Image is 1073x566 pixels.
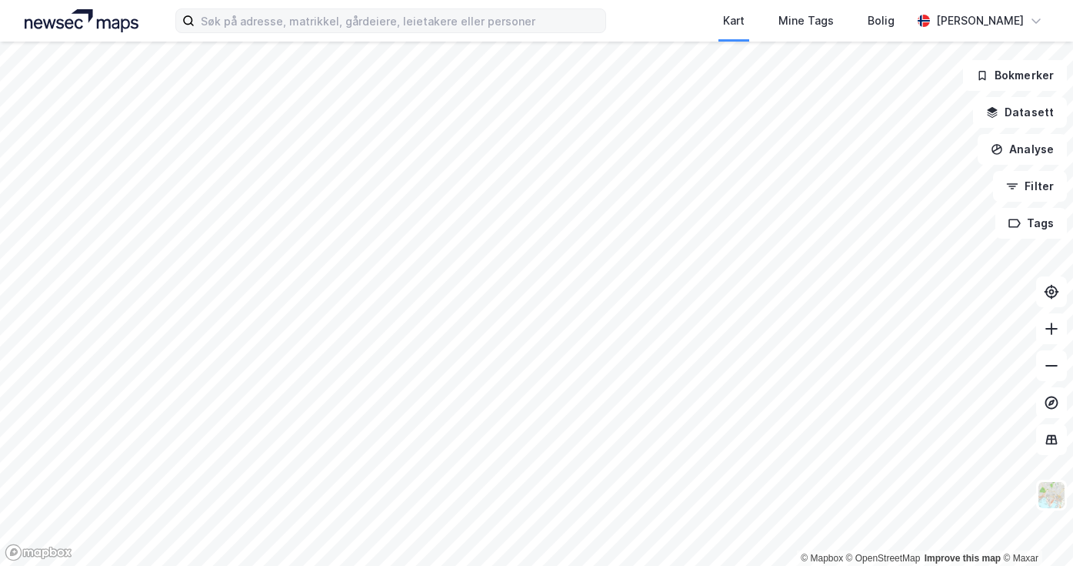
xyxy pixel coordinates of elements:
img: Z [1037,481,1066,510]
button: Tags [995,208,1067,239]
input: Søk på adresse, matrikkel, gårdeiere, leietakere eller personer [195,9,605,32]
div: [PERSON_NAME] [936,12,1024,30]
a: OpenStreetMap [846,553,921,564]
a: Improve this map [925,553,1001,564]
button: Bokmerker [963,60,1067,91]
div: Kart [723,12,745,30]
button: Analyse [978,134,1067,165]
iframe: Chat Widget [996,492,1073,566]
div: Bolig [868,12,895,30]
a: Mapbox homepage [5,544,72,561]
button: Datasett [973,97,1067,128]
div: Kontrollprogram for chat [996,492,1073,566]
img: logo.a4113a55bc3d86da70a041830d287a7e.svg [25,9,138,32]
button: Filter [993,171,1067,202]
a: Mapbox [801,553,843,564]
div: Mine Tags [778,12,834,30]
